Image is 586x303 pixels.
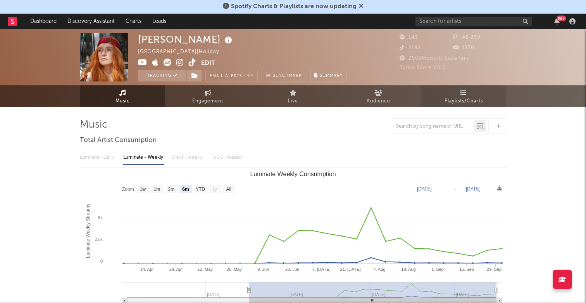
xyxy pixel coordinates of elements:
span: Spotify Charts & Playlists are now updating [231,3,357,10]
text: 18. Aug [401,267,415,272]
button: Edit [201,59,215,68]
text: 3m [168,187,175,192]
span: 2603 Monthly Listeners [400,56,469,61]
text: 0 [100,259,103,263]
span: Music [115,97,130,106]
text: 28. Apr [169,267,183,272]
div: 99 + [557,16,566,21]
text: 14. Apr [140,267,154,272]
text: Luminate Weekly Streams [85,204,91,258]
a: Leads [147,14,172,29]
span: 48 299 [453,35,481,40]
a: Music [80,85,165,107]
a: Playlists/Charts [421,85,506,107]
button: Email AlertsOff [205,70,258,81]
text: 5k [98,215,103,220]
text: YTD [196,187,205,192]
span: Audience [367,97,390,106]
button: Tracking [138,70,186,81]
input: Search for artists [415,17,532,26]
a: Live [250,85,336,107]
text: 1. Sep [431,267,444,272]
text: [DATE] [417,186,432,192]
em: Off [244,74,253,78]
span: 2192 [400,45,421,50]
span: Summary [320,74,343,78]
a: Discovery Assistant [62,14,120,29]
button: 99+ [554,18,560,24]
text: 1m [154,187,160,192]
span: Live [288,97,298,106]
text: 26. May [227,267,242,272]
text: 4. Aug [373,267,385,272]
text: 6m [182,187,189,192]
text: Luminate Weekly Consumption [250,171,336,177]
text: 1w [140,187,146,192]
a: Charts [120,14,147,29]
a: Benchmark [262,70,306,81]
span: 143 [400,35,418,40]
span: Playlists/Charts [445,97,483,106]
text: 29. Sep [487,267,502,272]
div: Luminate - Weekly [123,151,164,164]
span: Jump Score: 60.0 [400,65,446,70]
span: 1270 [453,45,474,50]
div: [GEOGRAPHIC_DATA] | Holiday [138,47,228,57]
text: 2.5k [95,237,103,242]
text: 12. May [198,267,213,272]
span: Engagement [192,97,223,106]
text: 21. [DATE] [340,267,361,272]
a: Audience [336,85,421,107]
a: Engagement [165,85,250,107]
span: Total Artist Consumption [80,136,157,145]
text: Zoom [122,187,134,192]
text: 7. [DATE] [312,267,331,272]
div: [PERSON_NAME] [138,33,234,46]
input: Search by song name or URL [392,123,474,130]
text: 23. Jun [285,267,299,272]
text: 1y [212,187,217,192]
text: 9. Jun [257,267,269,272]
text: [DATE] [466,186,481,192]
span: Dismiss [359,3,364,10]
text: All [226,187,231,192]
button: Summary [310,70,347,81]
text: → [453,186,457,192]
text: 15. Sep [459,267,474,272]
a: Dashboard [25,14,62,29]
span: Benchmark [272,71,302,81]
